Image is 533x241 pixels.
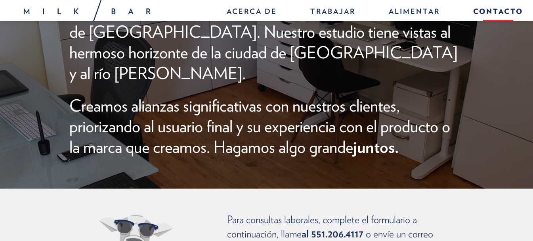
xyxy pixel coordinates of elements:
[302,4,363,21] a: Trabajar
[473,7,523,15] font: Contacto
[227,213,417,240] font: Para consultas laborales, complete el formulario a continuación, llame
[302,228,363,240] a: al 551.206.4117
[389,7,440,15] font: Alimentar
[465,4,523,21] a: Contacto
[69,96,450,157] font: Creamos alianzas significativas con nuestros clientes, priorizando al usuario final y su experien...
[353,137,395,157] a: juntos
[310,7,355,15] font: Trabajar
[381,4,448,21] a: Alimentar
[219,4,285,21] a: Acerca de
[227,7,277,15] font: Acerca de
[395,137,399,157] font: .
